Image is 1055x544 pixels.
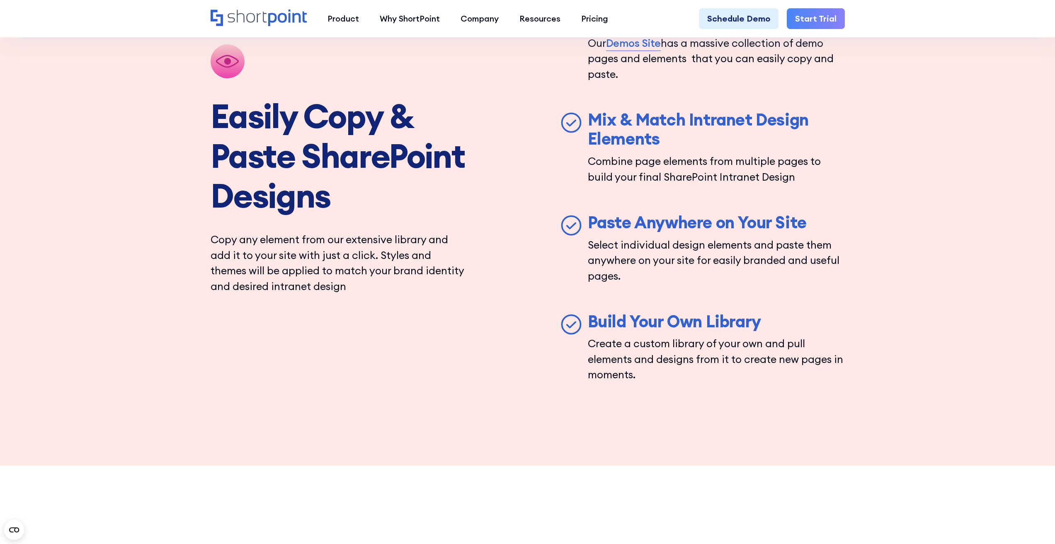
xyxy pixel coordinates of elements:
[1014,504,1055,544] iframe: Chat Widget
[588,336,845,383] p: Create a custom library of your own and pull elements and designs from it to create new pages in ...
[4,520,24,540] button: Open CMP widget
[588,237,845,284] p: Select individual design elements and paste them anywhere on your site for easily branded and use...
[211,136,497,176] strong: Paste SharePoint
[450,8,509,29] a: Company
[519,12,560,25] div: Resources
[571,8,618,29] a: Pricing
[211,96,497,136] strong: Easily Copy &
[327,12,359,25] div: Product
[588,110,845,149] h3: Mix & Match Intranet Design Elements
[317,8,369,29] a: Product
[606,36,661,51] a: Demos Site
[211,10,307,27] a: Home
[581,12,608,25] div: Pricing
[699,8,779,29] a: Schedule Demo
[461,12,499,25] div: Company
[211,176,497,215] strong: Designs
[588,154,845,185] p: Combine page elements from multiple pages to build your final SharePoint Intranet Design
[211,232,468,294] p: Copy any element from our extensive library and add it to your site with just a click. Styles and...
[369,8,450,29] a: Why ShortPoint
[787,8,845,29] a: Start Trial
[588,213,845,232] h3: Paste Anywhere on Your Site
[380,12,440,25] div: Why ShortPoint
[588,312,845,331] h3: Build Your Own Library
[509,8,571,29] a: Resources
[588,36,845,82] p: Our has a massive collection of demo pages and elements that you can easily copy and paste.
